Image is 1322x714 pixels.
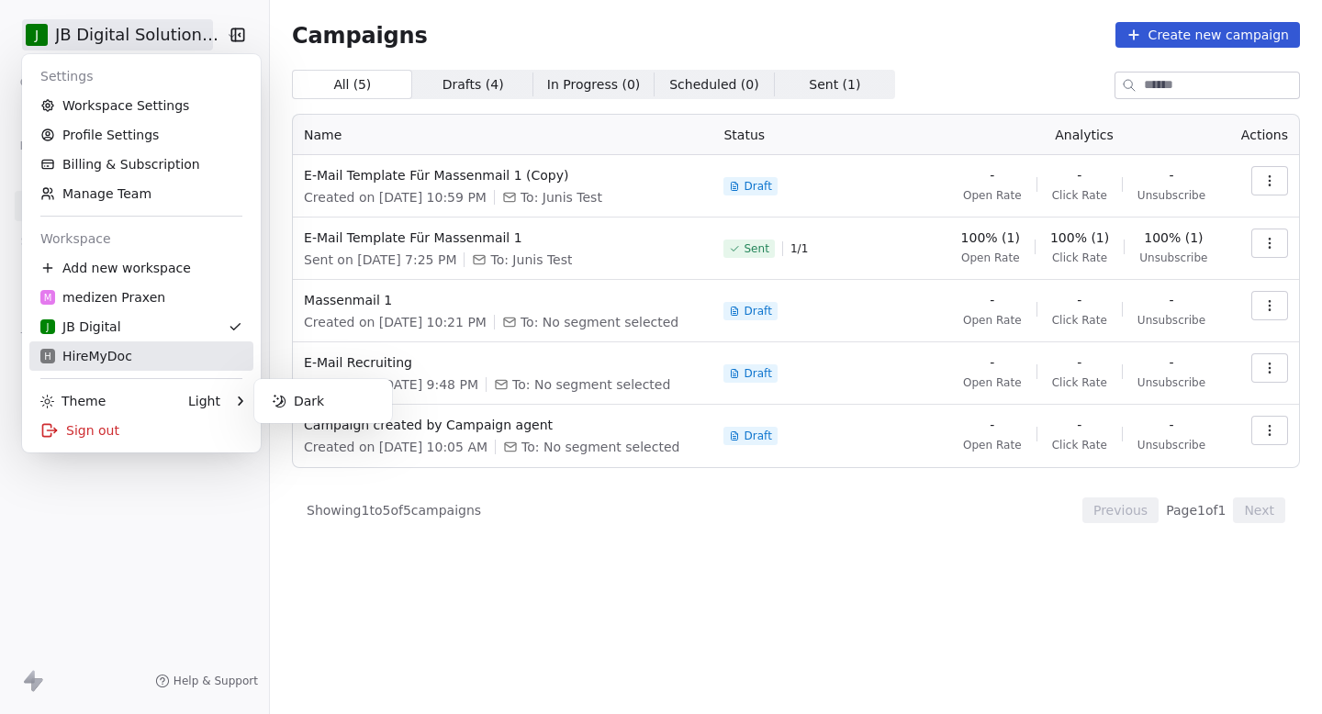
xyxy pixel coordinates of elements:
div: Add new workspace [29,253,253,283]
a: Billing & Subscription [29,150,253,179]
div: Sign out [29,416,253,445]
div: HireMyDoc [40,347,132,365]
div: Theme [40,392,106,410]
div: Light [188,392,220,410]
a: Profile Settings [29,120,253,150]
div: Workspace [29,224,253,253]
a: Manage Team [29,179,253,208]
span: m [44,291,52,305]
div: Settings [29,61,253,91]
span: J [47,320,50,334]
a: Workspace Settings [29,91,253,120]
div: JB Digital [40,318,121,336]
span: H [44,350,51,363]
div: Dark [262,386,385,416]
div: medizen Praxen [40,288,165,307]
